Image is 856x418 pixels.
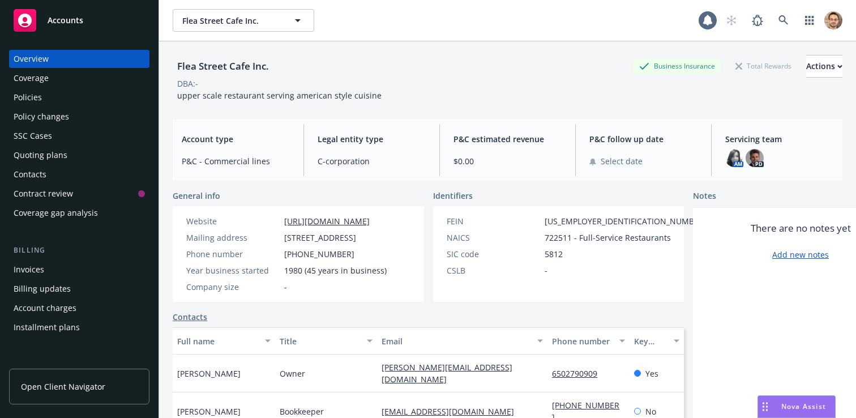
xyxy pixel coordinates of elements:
[9,280,149,298] a: Billing updates
[318,133,426,145] span: Legal entity type
[177,335,258,347] div: Full name
[9,146,149,164] a: Quoting plans
[9,318,149,336] a: Installment plans
[9,50,149,68] a: Overview
[182,133,290,145] span: Account type
[382,362,512,385] a: [PERSON_NAME][EMAIL_ADDRESS][DOMAIN_NAME]
[173,59,273,74] div: Flea Street Cafe Inc.
[173,9,314,32] button: Flea Street Cafe Inc.
[284,232,356,244] span: [STREET_ADDRESS]
[14,280,71,298] div: Billing updates
[14,50,49,68] div: Overview
[284,248,354,260] span: [PHONE_NUMBER]
[589,133,697,145] span: P&C follow up date
[280,406,324,417] span: Bookkeeper
[173,327,275,355] button: Full name
[758,396,772,417] div: Drag to move
[14,108,69,126] div: Policy changes
[453,133,562,145] span: P&C estimated revenue
[14,146,67,164] div: Quoting plans
[447,265,540,276] div: CSLB
[9,88,149,106] a: Policies
[382,335,530,347] div: Email
[545,232,671,244] span: 722511 - Full-Service Restaurants
[772,9,795,32] a: Search
[14,165,46,184] div: Contacts
[186,248,280,260] div: Phone number
[645,368,658,379] span: Yes
[781,402,826,411] span: Nova Assist
[280,368,305,379] span: Owner
[447,232,540,244] div: NAICS
[730,59,797,73] div: Total Rewards
[9,359,149,370] div: Tools
[9,69,149,87] a: Coverage
[177,78,198,89] div: DBA: -
[14,204,98,222] div: Coverage gap analysis
[182,15,280,27] span: Flea Street Cafe Inc.
[177,368,241,379] span: [PERSON_NAME]
[447,215,540,227] div: FEIN
[9,5,149,36] a: Accounts
[447,248,540,260] div: SIC code
[377,327,547,355] button: Email
[634,335,667,347] div: Key contact
[14,88,42,106] div: Policies
[772,249,829,261] a: Add new notes
[645,406,656,417] span: No
[173,190,220,202] span: General info
[280,335,361,347] div: Title
[48,16,83,25] span: Accounts
[9,165,149,184] a: Contacts
[9,261,149,279] a: Invoices
[547,327,629,355] button: Phone number
[382,406,523,417] a: [EMAIL_ADDRESS][DOMAIN_NAME]
[720,9,743,32] a: Start snowing
[318,155,426,167] span: C-corporation
[9,299,149,317] a: Account charges
[275,327,378,355] button: Title
[284,281,287,293] span: -
[14,185,73,203] div: Contract review
[14,127,52,145] div: SSC Cases
[14,299,76,317] div: Account charges
[601,155,643,167] span: Select date
[545,248,563,260] span: 5812
[630,327,684,355] button: Key contact
[453,155,562,167] span: $0.00
[14,69,49,87] div: Coverage
[751,221,851,235] span: There are no notes yet
[433,190,473,202] span: Identifiers
[725,133,833,145] span: Servicing team
[746,9,769,32] a: Report a Bug
[186,232,280,244] div: Mailing address
[186,281,280,293] div: Company size
[545,215,707,227] span: [US_EMPLOYER_IDENTIFICATION_NUMBER]
[552,335,612,347] div: Phone number
[177,406,241,417] span: [PERSON_NAME]
[177,90,382,101] span: upper scale restaurant serving american style cuisine
[14,261,44,279] div: Invoices
[545,265,547,276] span: -
[284,265,387,276] span: 1980 (45 years in business)
[182,155,290,167] span: P&C - Commercial lines
[725,149,743,167] img: photo
[757,395,836,418] button: Nova Assist
[186,265,280,276] div: Year business started
[746,149,764,167] img: photo
[806,55,842,78] button: Actions
[173,311,207,323] a: Contacts
[552,368,606,379] a: 6502790909
[798,9,821,32] a: Switch app
[9,127,149,145] a: SSC Cases
[9,245,149,256] div: Billing
[824,11,842,29] img: photo
[9,204,149,222] a: Coverage gap analysis
[634,59,721,73] div: Business Insurance
[284,216,370,227] a: [URL][DOMAIN_NAME]
[9,108,149,126] a: Policy changes
[806,56,842,77] div: Actions
[21,381,105,393] span: Open Client Navigator
[9,185,149,203] a: Contract review
[693,190,716,203] span: Notes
